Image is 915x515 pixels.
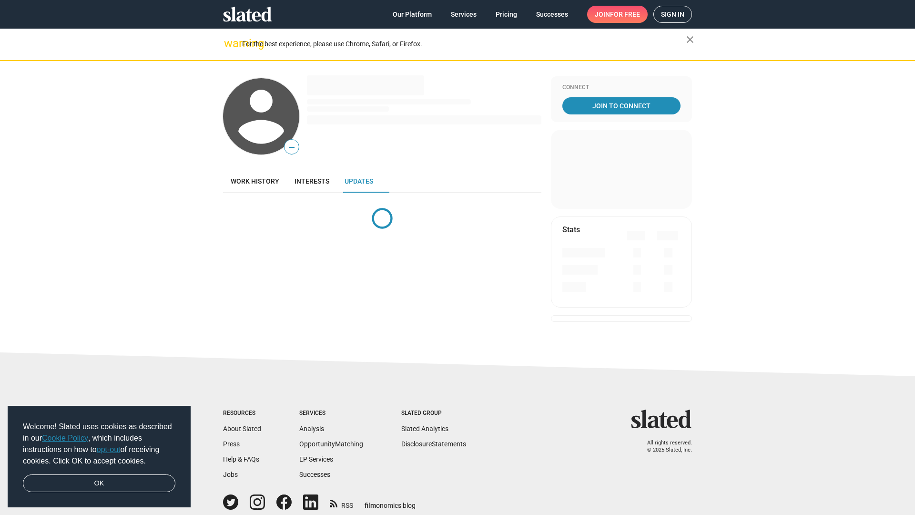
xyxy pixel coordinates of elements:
div: For the best experience, please use Chrome, Safari, or Firefox. [242,38,686,51]
a: Sign in [653,6,692,23]
span: film [365,502,376,509]
div: Services [299,410,363,417]
a: Successes [299,471,330,478]
a: Join To Connect [562,97,681,114]
div: Resources [223,410,261,417]
div: Slated Group [401,410,466,417]
a: Pricing [488,6,525,23]
a: Our Platform [385,6,439,23]
a: Slated Analytics [401,425,448,433]
a: Jobs [223,471,238,478]
a: About Slated [223,425,261,433]
a: opt-out [97,445,121,453]
a: Cookie Policy [42,434,88,442]
span: — [285,141,299,154]
a: Successes [529,6,576,23]
span: Sign in [661,6,684,22]
span: Successes [536,6,568,23]
a: Updates [337,170,381,193]
a: Analysis [299,425,324,433]
span: Services [451,6,477,23]
span: for free [610,6,640,23]
a: EP Services [299,455,333,463]
a: DisclosureStatements [401,440,466,448]
div: Connect [562,84,681,92]
mat-card-title: Stats [562,225,580,235]
span: Join To Connect [564,97,679,114]
span: Work history [231,177,279,185]
a: filmonomics blog [365,494,416,510]
span: Interests [295,177,329,185]
a: Press [223,440,240,448]
a: Work history [223,170,287,193]
span: Welcome! Slated uses cookies as described in our , which includes instructions on how to of recei... [23,421,175,467]
a: Help & FAQs [223,455,259,463]
div: cookieconsent [8,406,191,508]
span: Pricing [496,6,517,23]
a: Services [443,6,484,23]
a: dismiss cookie message [23,474,175,493]
a: Interests [287,170,337,193]
a: RSS [330,495,353,510]
a: Joinfor free [587,6,648,23]
mat-icon: warning [224,38,235,49]
span: Our Platform [393,6,432,23]
a: OpportunityMatching [299,440,363,448]
span: Join [595,6,640,23]
p: All rights reserved. © 2025 Slated, Inc. [637,440,692,453]
mat-icon: close [684,34,696,45]
span: Updates [345,177,373,185]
